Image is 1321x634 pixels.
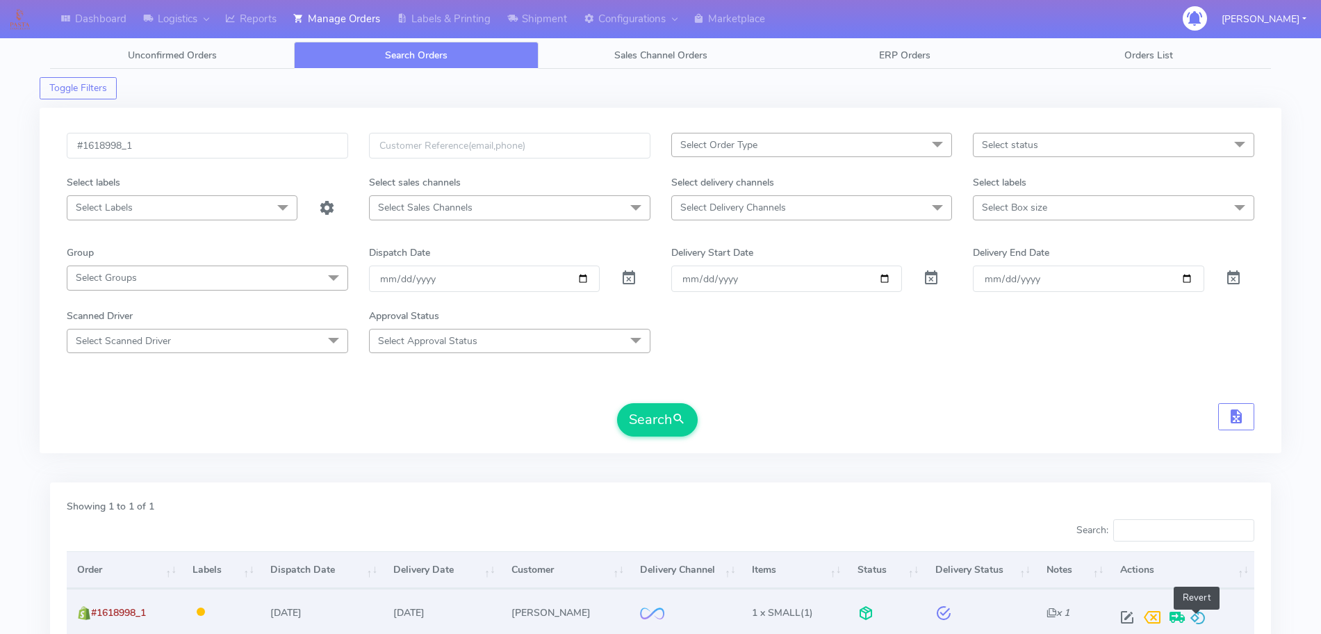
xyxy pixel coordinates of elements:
th: Delivery Date: activate to sort column ascending [383,551,501,589]
label: Delivery Start Date [671,245,753,260]
span: Select Labels [76,201,133,214]
ul: Tabs [50,42,1271,69]
button: Toggle Filters [40,77,117,99]
span: (1) [752,606,813,619]
th: Labels: activate to sort column ascending [182,551,260,589]
th: Dispatch Date: activate to sort column ascending [260,551,383,589]
span: Select status [982,138,1038,152]
th: Delivery Status: activate to sort column ascending [924,551,1036,589]
label: Approval Status [369,309,439,323]
span: Search Orders [385,49,448,62]
input: Order Id [67,133,348,158]
label: Dispatch Date [369,245,430,260]
th: Customer: activate to sort column ascending [501,551,630,589]
span: Select Approval Status [378,334,477,348]
label: Scanned Driver [67,309,133,323]
button: [PERSON_NAME] [1211,5,1317,33]
label: Showing 1 to 1 of 1 [67,499,154,514]
span: Select Box size [982,201,1047,214]
th: Delivery Channel: activate to sort column ascending [630,551,741,589]
span: 1 x SMALL [752,606,801,619]
span: Select Scanned Driver [76,334,171,348]
span: #1618998_1 [91,606,146,619]
span: Select Groups [76,271,137,284]
th: Status: activate to sort column ascending [847,551,925,589]
label: Select sales channels [369,175,461,190]
span: ERP Orders [879,49,930,62]
img: shopify.png [77,606,91,620]
span: Sales Channel Orders [614,49,707,62]
span: Select Order Type [680,138,757,152]
label: Delivery End Date [973,245,1049,260]
th: Notes: activate to sort column ascending [1036,551,1109,589]
th: Items: activate to sort column ascending [741,551,847,589]
i: x 1 [1047,606,1069,619]
label: Group [67,245,94,260]
label: Select labels [973,175,1026,190]
img: OnFleet [640,608,664,619]
label: Select delivery channels [671,175,774,190]
span: Select Sales Channels [378,201,473,214]
span: Unconfirmed Orders [128,49,217,62]
input: Search: [1113,519,1254,542]
th: Actions: activate to sort column ascending [1110,551,1254,589]
button: Search [617,403,698,437]
label: Search: [1076,519,1254,542]
th: Order: activate to sort column ascending [67,551,182,589]
input: Customer Reference(email,phone) [369,133,650,158]
span: Orders List [1124,49,1173,62]
label: Select labels [67,175,120,190]
span: Select Delivery Channels [680,201,786,214]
